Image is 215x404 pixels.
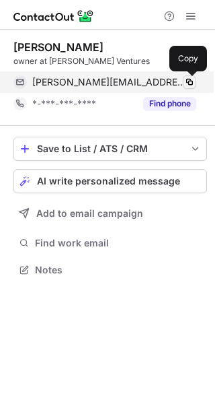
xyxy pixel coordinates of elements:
button: AI write personalized message [13,169,207,193]
img: ContactOut v5.3.10 [13,8,94,24]
div: [PERSON_NAME] [13,40,103,54]
span: Add to email campaign [36,208,143,219]
button: Notes [13,261,207,279]
span: [PERSON_NAME][EMAIL_ADDRESS][DOMAIN_NAME] [32,76,186,88]
span: Find work email [35,237,202,249]
div: owner at [PERSON_NAME] Ventures [13,55,207,67]
button: save-profile-one-click [13,137,207,161]
span: AI write personalized message [37,176,180,187]
button: Add to email campaign [13,201,207,226]
button: Find work email [13,234,207,252]
span: Notes [35,264,202,276]
div: Save to List / ATS / CRM [37,143,183,154]
button: Reveal Button [143,97,196,110]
